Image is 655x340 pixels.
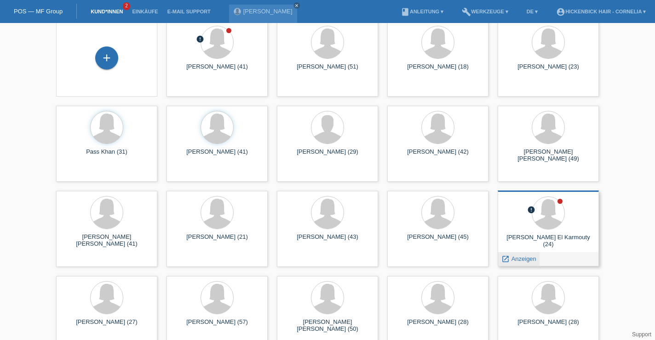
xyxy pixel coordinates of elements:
a: DE ▾ [522,9,542,14]
a: buildWerkzeuge ▾ [457,9,513,14]
div: [PERSON_NAME] [PERSON_NAME] (41) [63,233,150,248]
div: [PERSON_NAME] (41) [174,63,260,78]
i: error [527,206,535,214]
a: account_circleHickenbick Hair - Cornelia ▾ [552,9,650,14]
div: [PERSON_NAME] (18) [395,63,481,78]
span: 2 [123,2,130,10]
div: Pass Khan (31) [63,148,150,163]
i: book [401,7,410,17]
i: launch [501,255,510,263]
div: [PERSON_NAME] (23) [505,63,592,78]
i: build [462,7,471,17]
i: close [294,3,299,8]
a: Einkäufe [127,9,162,14]
div: Unbestätigt, in Bearbeitung [196,35,204,45]
div: [PERSON_NAME] (28) [505,318,592,333]
div: [PERSON_NAME] (27) [63,318,150,333]
i: account_circle [556,7,565,17]
div: [PERSON_NAME] (57) [174,318,260,333]
i: error [196,35,204,43]
span: Anzeigen [511,255,536,262]
a: Kund*innen [86,9,127,14]
div: Unbestätigt, in Bearbeitung [527,206,535,215]
div: [PERSON_NAME] (21) [174,233,260,248]
a: E-Mail Support [163,9,215,14]
div: [PERSON_NAME] (41) [174,148,260,163]
a: [PERSON_NAME] [243,8,293,15]
a: Support [632,331,651,338]
div: Kund*in hinzufügen [96,50,118,66]
div: [PERSON_NAME] (29) [284,148,371,163]
div: [PERSON_NAME] (42) [395,148,481,163]
div: [PERSON_NAME] (43) [284,233,371,248]
div: [PERSON_NAME] El Karmouty (24) [505,234,592,248]
div: [PERSON_NAME] [PERSON_NAME] (49) [505,148,592,163]
div: [PERSON_NAME] [PERSON_NAME] (50) [284,318,371,333]
div: [PERSON_NAME] (28) [395,318,481,333]
a: launch Anzeigen [501,255,536,262]
div: [PERSON_NAME] (45) [395,233,481,248]
div: [PERSON_NAME] (51) [284,63,371,78]
a: POS — MF Group [14,8,63,15]
a: close [293,2,300,9]
a: bookAnleitung ▾ [396,9,448,14]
